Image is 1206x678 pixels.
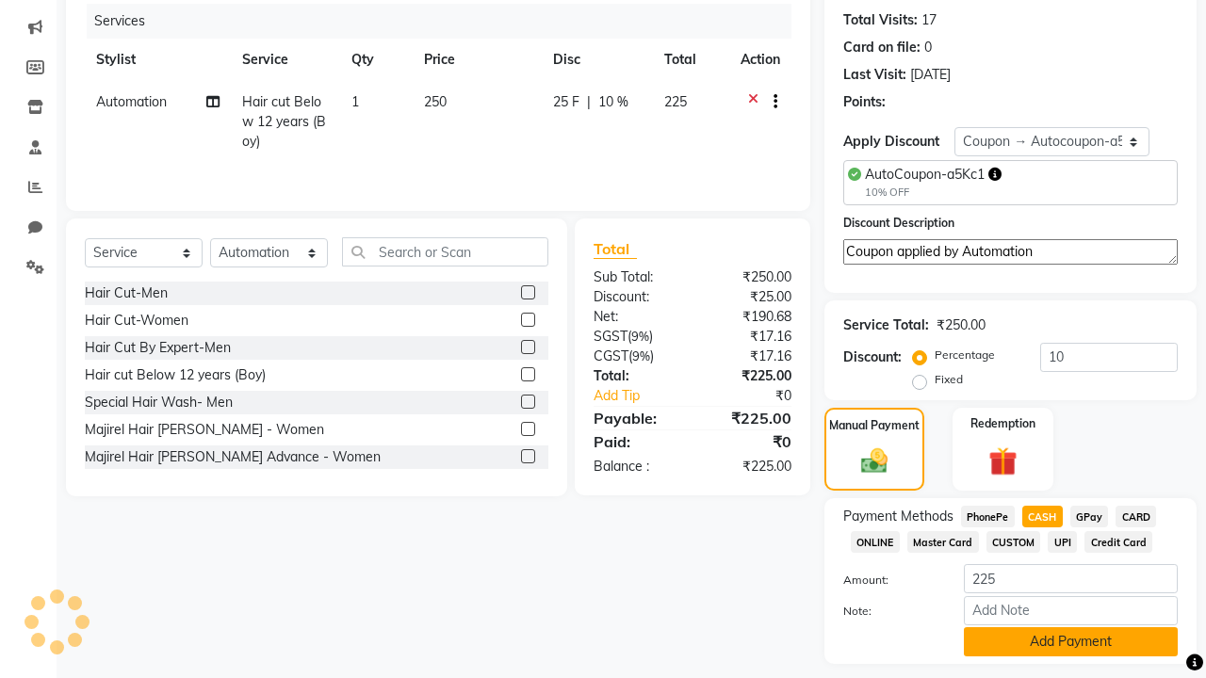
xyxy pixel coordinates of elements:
[579,347,693,366] div: ( )
[693,347,806,366] div: ₹17.16
[961,506,1015,527] span: PhonePe
[579,267,693,287] div: Sub Total:
[1084,531,1152,553] span: Credit Card
[579,287,693,307] div: Discount:
[729,39,791,81] th: Action
[594,239,637,259] span: Total
[843,38,921,57] div: Card on file:
[87,4,806,39] div: Services
[693,307,806,327] div: ₹190.68
[579,386,711,406] a: Add Tip
[1022,506,1063,527] span: CASH
[843,507,953,526] span: Payment Methods
[693,267,806,287] div: ₹250.00
[631,329,649,344] span: 9%
[1116,506,1156,527] span: CARD
[579,430,693,453] div: Paid:
[937,315,986,335] div: ₹250.00
[935,371,963,388] label: Fixed
[351,93,359,110] span: 1
[980,444,1027,479] img: _gift.svg
[85,365,266,385] div: Hair cut Below 12 years (Boy)
[598,92,628,112] span: 10 %
[85,39,231,81] th: Stylist
[85,447,381,467] div: Majirel Hair [PERSON_NAME] Advance - Women
[1048,531,1077,553] span: UPI
[693,366,806,386] div: ₹225.00
[579,457,693,476] div: Balance :
[594,347,628,364] span: CGST
[921,10,937,30] div: 17
[579,366,693,386] div: Total:
[843,215,954,232] label: Discount Description
[829,603,950,620] label: Note:
[85,420,324,440] div: Majirel Hair [PERSON_NAME] - Women
[413,39,542,81] th: Price
[664,93,687,110] span: 225
[924,38,932,57] div: 0
[693,287,806,307] div: ₹25.00
[865,166,985,183] span: AutoCoupon-a5Kc1
[910,65,951,85] div: [DATE]
[342,237,548,266] input: Search or Scan
[542,39,652,81] th: Disc
[865,185,1002,201] div: 10% OFF
[843,315,929,335] div: Service Total:
[85,393,233,412] div: Special Hair Wash- Men
[1070,506,1109,527] span: GPay
[693,327,806,347] div: ₹17.16
[843,65,906,85] div: Last Visit:
[986,531,1041,553] span: CUSTOM
[851,531,900,553] span: ONLINE
[964,627,1178,656] button: Add Payment
[853,445,897,476] img: _cash.svg
[579,307,693,327] div: Net:
[907,531,979,553] span: Master Card
[579,407,693,429] div: Payable:
[632,348,650,363] span: 9%
[843,92,886,112] div: Points:
[96,93,167,110] span: Automation
[964,596,1178,625] input: Add Note
[340,39,413,81] th: Qty
[843,347,902,367] div: Discount:
[231,39,340,81] th: Service
[594,328,627,345] span: SGST
[829,572,950,589] label: Amount:
[693,457,806,476] div: ₹225.00
[242,93,326,150] span: Hair cut Below 12 years (Boy)
[843,132,954,152] div: Apply Discount
[693,430,806,453] div: ₹0
[85,338,231,358] div: Hair Cut By Expert-Men
[964,564,1178,593] input: Amount
[829,417,920,434] label: Manual Payment
[693,407,806,429] div: ₹225.00
[711,386,806,406] div: ₹0
[587,92,591,112] span: |
[653,39,729,81] th: Total
[424,93,447,110] span: 250
[843,10,918,30] div: Total Visits:
[85,283,168,303] div: Hair Cut-Men
[553,92,579,112] span: 25 F
[85,311,188,331] div: Hair Cut-Women
[970,415,1035,432] label: Redemption
[579,327,693,347] div: ( )
[935,347,995,363] label: Percentage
